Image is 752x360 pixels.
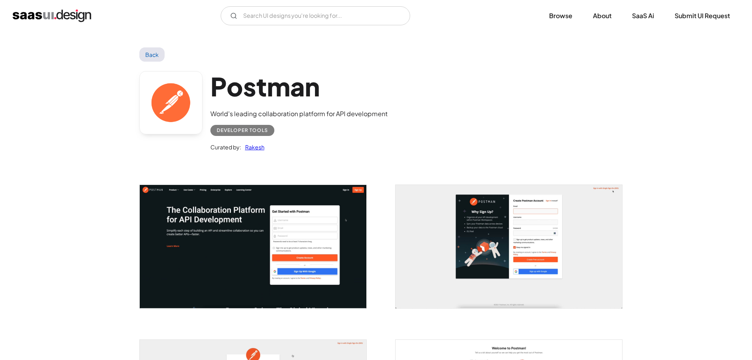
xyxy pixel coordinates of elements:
div: Developer tools [217,126,268,135]
a: open lightbox [396,185,622,308]
a: Rakesh [241,142,264,152]
img: 602764c6400a92ca9c5b1f23_Postman%20Sign%20up.jpg [140,185,366,308]
input: Search UI designs you're looking for... [221,6,410,25]
form: Email Form [221,6,410,25]
a: open lightbox [140,185,366,308]
a: home [13,9,91,22]
h1: Postman [210,71,388,102]
a: Back [139,47,165,62]
img: 602764c6add01c3d077d221f_Postman%20create%20account.jpg [396,185,622,308]
div: Curated by: [210,142,241,152]
a: Browse [540,7,582,25]
a: Submit UI Request [665,7,739,25]
a: About [583,7,621,25]
div: World's leading collaboration platform for API development [210,109,388,119]
a: SaaS Ai [623,7,664,25]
